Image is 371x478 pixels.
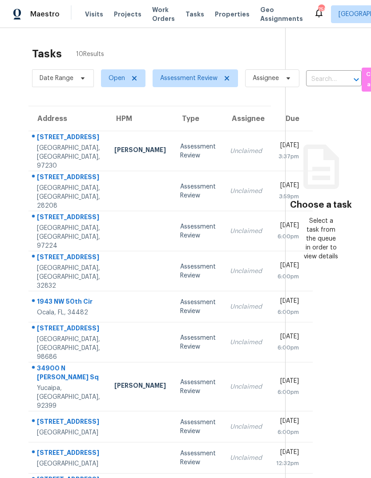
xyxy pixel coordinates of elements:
[185,11,204,17] span: Tasks
[37,173,100,184] div: [STREET_ADDRESS]
[276,448,299,459] div: [DATE]
[76,50,104,59] span: 10 Results
[37,428,100,437] div: [GEOGRAPHIC_DATA]
[318,5,324,14] div: 758
[230,267,262,276] div: Unclaimed
[180,418,216,436] div: Assessment Review
[223,106,269,131] th: Assignee
[180,182,216,200] div: Assessment Review
[276,297,299,308] div: [DATE]
[230,227,262,236] div: Unclaimed
[276,343,299,352] div: 6:00pm
[230,147,262,156] div: Unclaimed
[107,106,173,131] th: HPM
[37,184,100,210] div: [GEOGRAPHIC_DATA], [GEOGRAPHIC_DATA], 28208
[30,10,60,19] span: Maestro
[276,141,299,152] div: [DATE]
[230,382,262,391] div: Unclaimed
[253,74,279,83] span: Assignee
[114,10,141,19] span: Projects
[276,192,299,201] div: 3:59pm
[37,133,100,144] div: [STREET_ADDRESS]
[269,106,313,131] th: Due
[306,72,337,86] input: Search by address
[180,262,216,280] div: Assessment Review
[230,187,262,196] div: Unclaimed
[180,449,216,467] div: Assessment Review
[32,49,62,58] h2: Tasks
[276,417,299,428] div: [DATE]
[276,232,299,241] div: 6:00pm
[180,378,216,396] div: Assessment Review
[350,73,363,86] button: Open
[230,302,262,311] div: Unclaimed
[40,74,73,83] span: Date Range
[37,253,100,264] div: [STREET_ADDRESS]
[276,428,299,437] div: 6:00pm
[37,224,100,250] div: [GEOGRAPHIC_DATA], [GEOGRAPHIC_DATA], 97224
[37,448,100,459] div: [STREET_ADDRESS]
[28,106,107,131] th: Address
[37,364,100,384] div: 34900 N [PERSON_NAME] Sq
[180,142,216,160] div: Assessment Review
[276,221,299,232] div: [DATE]
[230,338,262,347] div: Unclaimed
[230,454,262,462] div: Unclaimed
[276,332,299,343] div: [DATE]
[152,5,175,23] span: Work Orders
[260,5,303,23] span: Geo Assignments
[276,272,299,281] div: 6:00pm
[276,388,299,397] div: 6:00pm
[37,459,100,468] div: [GEOGRAPHIC_DATA]
[276,181,299,192] div: [DATE]
[276,261,299,272] div: [DATE]
[37,308,100,317] div: Ocala, FL, 34482
[37,335,100,362] div: [GEOGRAPHIC_DATA], [GEOGRAPHIC_DATA], 98686
[276,377,299,388] div: [DATE]
[37,324,100,335] div: [STREET_ADDRESS]
[180,298,216,316] div: Assessment Review
[37,144,100,170] div: [GEOGRAPHIC_DATA], [GEOGRAPHIC_DATA], 97230
[37,264,100,290] div: [GEOGRAPHIC_DATA], [GEOGRAPHIC_DATA], 32832
[180,222,216,240] div: Assessment Review
[109,74,125,83] span: Open
[37,213,100,224] div: [STREET_ADDRESS]
[276,152,299,161] div: 3:37pm
[303,217,339,261] div: Select a task from the queue in order to view details
[37,417,100,428] div: [STREET_ADDRESS]
[114,381,166,392] div: [PERSON_NAME]
[276,459,299,468] div: 12:32pm
[276,308,299,317] div: 6:00pm
[85,10,103,19] span: Visits
[173,106,223,131] th: Type
[290,201,352,209] h3: Choose a task
[160,74,218,83] span: Assessment Review
[37,384,100,410] div: Yucaipa, [GEOGRAPHIC_DATA], 92399
[37,297,100,308] div: 1943 NW 50th Cir
[230,422,262,431] div: Unclaimed
[114,145,166,157] div: [PERSON_NAME]
[215,10,250,19] span: Properties
[180,333,216,351] div: Assessment Review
